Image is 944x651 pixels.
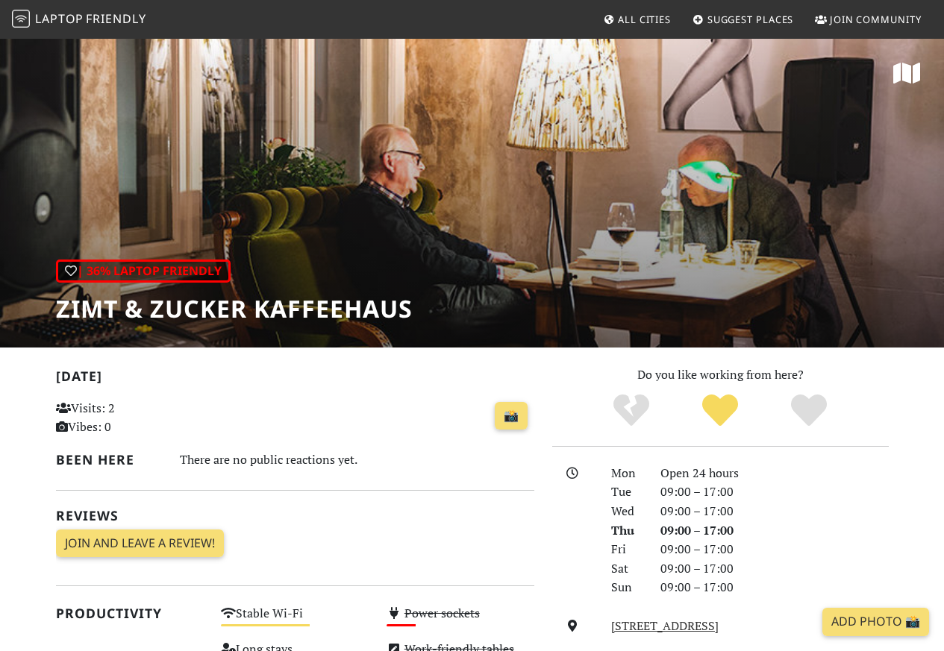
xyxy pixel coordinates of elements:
div: Sun [602,578,651,597]
span: Suggest Places [707,13,794,26]
span: Friendly [86,10,146,27]
div: Stable Wi-Fi [212,603,378,638]
img: LaptopFriendly [12,10,30,28]
span: Laptop [35,10,84,27]
div: Sat [602,559,651,579]
div: 09:00 – 17:00 [651,521,898,541]
a: Suggest Places [687,6,800,33]
div: Fri [602,540,651,559]
div: No [587,392,676,430]
div: Yes [676,392,765,430]
h2: Been here [56,452,162,468]
a: Join Community [809,6,928,33]
div: Definitely! [764,392,853,430]
a: All Cities [597,6,677,33]
p: Visits: 2 Vibes: 0 [56,399,204,437]
div: Tue [602,482,651,502]
a: [STREET_ADDRESS] [611,617,719,634]
span: Join Community [830,13,922,26]
div: There are no public reactions yet. [180,449,534,471]
div: 09:00 – 17:00 [651,559,898,579]
h2: Reviews [56,508,534,523]
p: Do you like working from here? [552,365,889,385]
div: Open 24 hours [651,464,898,483]
div: Thu [602,521,651,541]
a: 📸 [495,402,528,430]
s: Power sockets [404,605,480,621]
a: LaptopFriendly LaptopFriendly [12,7,146,33]
div: Mon [602,464,651,483]
div: 09:00 – 17:00 [651,502,898,521]
h1: Zimt & Zucker Kaffeehaus [56,295,413,323]
div: Wed [602,502,651,521]
a: Join and leave a review! [56,529,224,558]
a: Add Photo 📸 [822,608,929,636]
div: 09:00 – 17:00 [651,482,898,502]
div: | 36% Laptop Friendly [56,260,231,283]
div: 09:00 – 17:00 [651,540,898,559]
span: All Cities [618,13,671,26]
div: 09:00 – 17:00 [651,578,898,597]
h2: Productivity [56,606,204,621]
h2: [DATE] [56,368,534,390]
